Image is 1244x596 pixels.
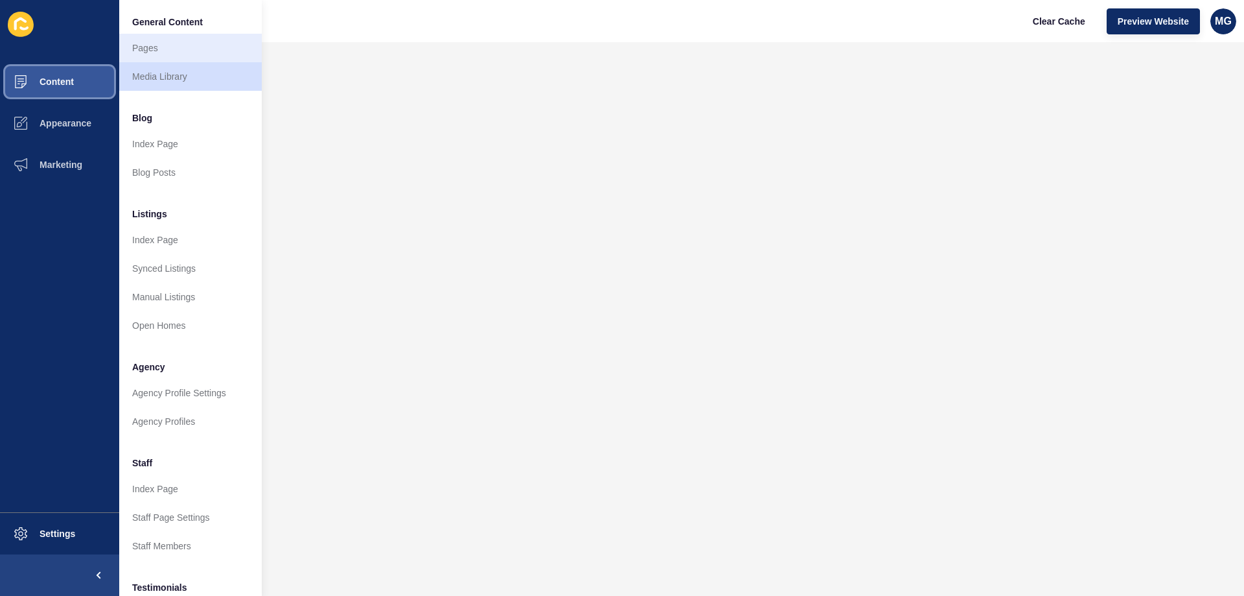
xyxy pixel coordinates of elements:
[119,503,262,532] a: Staff Page Settings
[1022,8,1096,34] button: Clear Cache
[119,34,262,62] a: Pages
[132,112,152,125] span: Blog
[119,311,262,340] a: Open Homes
[119,407,262,436] a: Agency Profiles
[132,16,203,29] span: General Content
[119,379,262,407] a: Agency Profile Settings
[119,254,262,283] a: Synced Listings
[1118,15,1189,28] span: Preview Website
[119,532,262,560] a: Staff Members
[119,130,262,158] a: Index Page
[119,226,262,254] a: Index Page
[119,158,262,187] a: Blog Posts
[132,361,165,374] span: Agency
[1107,8,1200,34] button: Preview Website
[119,62,262,91] a: Media Library
[1215,15,1232,28] span: MG
[132,208,167,221] span: Listings
[1033,15,1085,28] span: Clear Cache
[132,581,187,594] span: Testimonials
[132,457,152,470] span: Staff
[119,283,262,311] a: Manual Listings
[119,475,262,503] a: Index Page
